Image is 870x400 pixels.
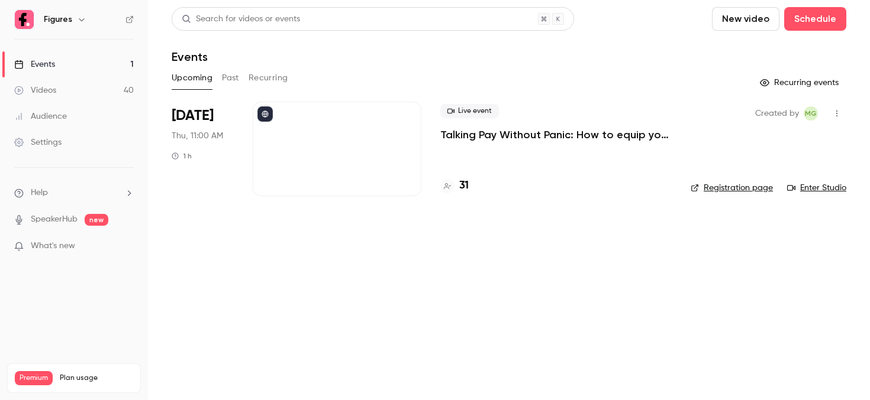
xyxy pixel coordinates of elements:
h1: Events [172,50,208,64]
span: Live event [440,104,499,118]
a: Enter Studio [787,182,846,194]
li: help-dropdown-opener [14,187,134,199]
div: Videos [14,84,56,96]
button: Past [222,69,239,87]
button: New video [712,7,779,31]
div: Audience [14,110,67,122]
h4: 31 [459,178,469,194]
span: Created by [755,106,799,121]
a: SpeakerHub [31,213,78,226]
div: 1 h [172,151,192,161]
button: Recurring [249,69,288,87]
button: Recurring events [755,73,846,92]
div: Sep 18 Thu, 11:00 AM (Europe/Paris) [172,102,234,196]
span: Mégane Gateau [804,106,818,121]
button: Schedule [784,7,846,31]
a: 31 [440,178,469,194]
button: Upcoming [172,69,212,87]
div: Settings [14,136,62,148]
span: new [85,214,108,226]
iframe: Noticeable Trigger [120,241,134,252]
div: Search for videos or events [182,13,300,25]
div: Events [14,58,55,70]
a: Registration page [691,182,773,194]
h6: Figures [44,14,72,25]
span: What's new [31,240,75,252]
span: [DATE] [172,106,214,125]
span: Thu, 11:00 AM [172,130,223,142]
span: Plan usage [60,373,133,383]
a: Talking Pay Without Panic: How to equip your managers for the transparency shift [440,128,672,142]
span: MG [805,106,817,121]
span: Premium [15,371,53,385]
span: Help [31,187,48,199]
img: Figures [15,10,34,29]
